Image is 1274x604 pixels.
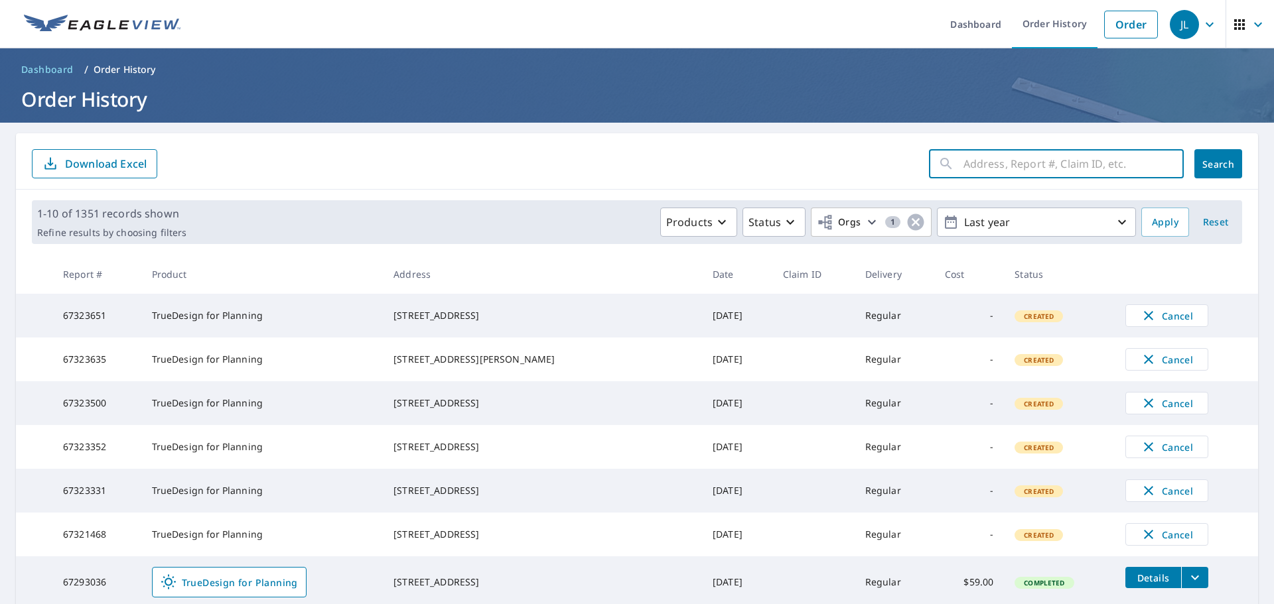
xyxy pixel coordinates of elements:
div: [STREET_ADDRESS] [393,309,691,322]
span: Cancel [1139,439,1194,455]
span: Created [1016,355,1062,365]
td: Regular [855,381,934,425]
span: Cancel [1139,526,1194,542]
th: Report # [52,255,141,294]
p: Products [666,214,713,230]
button: Status [743,208,806,237]
div: JL [1170,10,1199,39]
td: 67321468 [52,513,141,556]
td: [DATE] [702,294,772,337]
td: - [934,294,1005,337]
button: Download Excel [32,149,157,178]
span: TrueDesign for Planning [161,574,298,590]
span: Dashboard [21,63,74,76]
div: [STREET_ADDRESS] [393,575,691,589]
td: 67323651 [52,294,141,337]
button: Cancel [1125,392,1208,414]
button: Cancel [1125,479,1208,502]
p: Refine results by choosing filters [37,227,186,239]
td: TrueDesign for Planning [141,294,384,337]
a: Dashboard [16,59,79,80]
td: [DATE] [702,425,772,469]
th: Product [141,255,384,294]
th: Cost [934,255,1005,294]
span: Search [1205,158,1232,170]
p: Download Excel [65,156,147,171]
p: Status [748,214,781,230]
th: Claim ID [772,255,855,294]
td: [DATE] [702,469,772,513]
td: TrueDesign for Planning [141,425,384,469]
td: [DATE] [702,381,772,425]
button: Last year [937,208,1136,237]
input: Address, Report #, Claim ID, etc. [963,145,1184,182]
span: Cancel [1139,483,1194,499]
td: TrueDesign for Planning [141,469,384,513]
th: Address [383,255,702,294]
td: - [934,513,1005,556]
span: Created [1016,443,1062,452]
div: [STREET_ADDRESS] [393,528,691,541]
li: / [84,62,88,78]
span: Orgs [817,214,861,231]
p: Last year [959,211,1114,234]
span: Cancel [1139,395,1194,411]
th: Status [1004,255,1115,294]
td: Regular [855,425,934,469]
nav: breadcrumb [16,59,1258,80]
button: filesDropdownBtn-67293036 [1181,567,1208,588]
span: Created [1016,487,1062,496]
td: - [934,337,1005,381]
a: Order [1104,11,1158,38]
td: [DATE] [702,337,772,381]
td: Regular [855,337,934,381]
button: Apply [1141,208,1189,237]
td: Regular [855,294,934,337]
td: Regular [855,513,934,556]
th: Delivery [855,255,934,294]
button: Reset [1194,208,1237,237]
td: 67323352 [52,425,141,469]
td: 67323331 [52,469,141,513]
span: Created [1016,530,1062,540]
button: Cancel [1125,348,1208,371]
button: Cancel [1125,523,1208,546]
span: Created [1016,312,1062,321]
td: TrueDesign for Planning [141,337,384,381]
td: - [934,381,1005,425]
button: Orgs1 [811,208,932,237]
td: - [934,425,1005,469]
span: Cancel [1139,308,1194,324]
span: Created [1016,399,1062,408]
td: TrueDesign for Planning [141,513,384,556]
div: [STREET_ADDRESS] [393,484,691,497]
td: 67323500 [52,381,141,425]
button: Search [1194,149,1242,178]
span: Cancel [1139,351,1194,367]
span: Reset [1200,214,1232,231]
div: [STREET_ADDRESS] [393,396,691,410]
span: Details [1133,572,1173,584]
p: Order History [94,63,156,76]
td: 67323635 [52,337,141,381]
td: TrueDesign for Planning [141,381,384,425]
span: 1 [885,217,900,227]
button: Cancel [1125,304,1208,327]
a: TrueDesign for Planning [152,567,307,597]
h1: Order History [16,86,1258,113]
td: [DATE] [702,513,772,556]
button: Products [660,208,737,237]
span: Completed [1016,578,1072,587]
p: 1-10 of 1351 records shown [37,206,186,221]
div: [STREET_ADDRESS] [393,440,691,453]
img: EV Logo [24,15,180,34]
span: Apply [1152,214,1178,231]
td: - [934,469,1005,513]
td: Regular [855,469,934,513]
th: Date [702,255,772,294]
div: [STREET_ADDRESS][PERSON_NAME] [393,353,691,366]
button: detailsBtn-67293036 [1125,567,1181,588]
button: Cancel [1125,436,1208,458]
